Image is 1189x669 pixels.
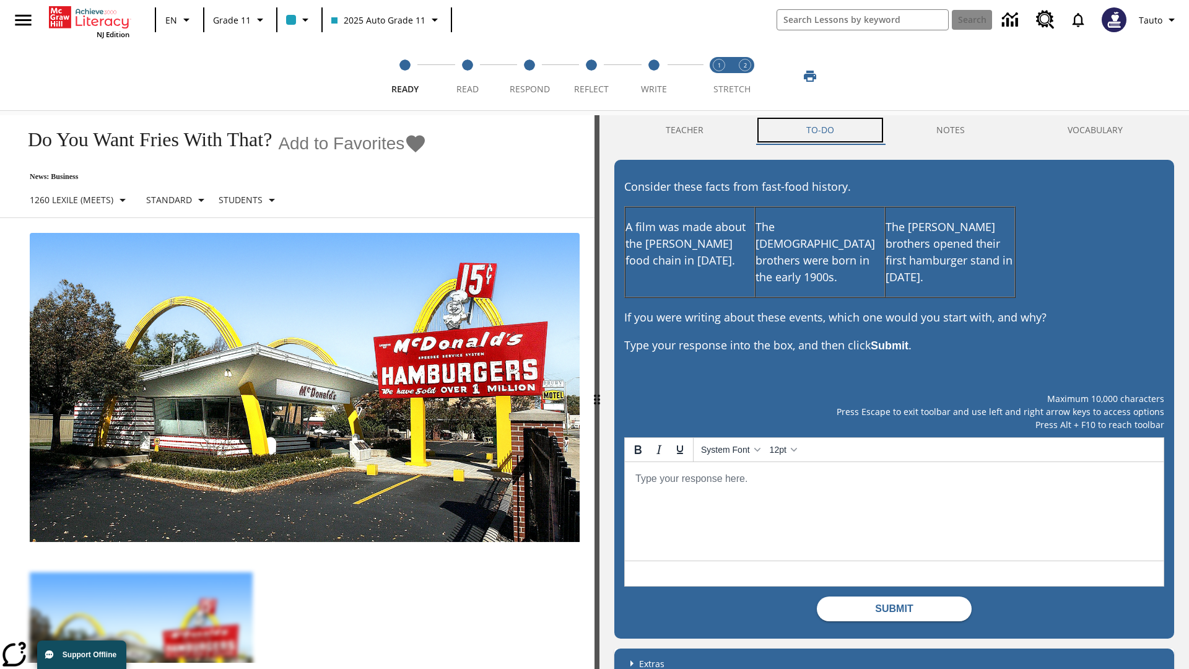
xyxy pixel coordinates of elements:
[614,115,1174,145] div: Instructional Panel Tabs
[641,83,667,95] span: Write
[30,193,113,206] p: 1260 Lexile (Meets)
[146,193,192,206] p: Standard
[624,392,1164,405] p: Maximum 10,000 characters
[696,439,765,460] button: Fonts
[727,42,763,110] button: Stretch Respond step 2 of 2
[1139,14,1162,27] span: Tauto
[1016,115,1174,145] button: VOCABULARY
[599,115,1189,669] div: activity
[30,233,580,543] img: One of the first McDonald's stores, with the iconic red sign and golden arches.
[648,439,669,460] button: Italic
[369,42,441,110] button: Ready step 1 of 5
[624,418,1164,431] p: Press Alt + F10 to reach toolbar
[625,462,1164,561] iframe: Rich Text Area. Press ALT-0 for help.
[790,65,830,87] button: Print
[886,219,1014,286] p: The [PERSON_NAME] brothers opened their first hamburger stand in [DATE].
[494,42,565,110] button: Respond step 3 of 5
[15,172,427,181] p: News: Business
[555,42,627,110] button: Reflect step 4 of 5
[886,115,1017,145] button: NOTES
[624,178,1164,195] p: Consider these facts from fast-food history.
[871,339,908,352] strong: Submit
[777,10,948,30] input: search field
[995,3,1029,37] a: Data Center
[1094,4,1134,36] button: Select a new avatar
[744,61,747,69] text: 2
[219,193,263,206] p: Students
[214,189,284,211] button: Select Student
[391,83,419,95] span: Ready
[141,189,214,211] button: Scaffolds, Standard
[817,597,972,621] button: Submit
[618,42,690,110] button: Write step 5 of 5
[765,439,801,460] button: Font sizes
[456,83,479,95] span: Read
[15,128,272,151] h1: Do You Want Fries With That?
[331,14,425,27] span: 2025 Auto Grade 11
[25,189,135,211] button: Select Lexile, 1260 Lexile (Meets)
[624,309,1164,326] p: If you were writing about these events, which one would you start with, and why?
[278,134,404,154] span: Add to Favorites
[431,42,503,110] button: Read step 2 of 5
[326,9,447,31] button: Class: 2025 Auto Grade 11, Select your class
[624,405,1164,418] p: Press Escape to exit toolbar and use left and right arrow keys to access options
[627,439,648,460] button: Bold
[37,641,126,669] button: Support Offline
[755,115,886,145] button: TO-DO
[5,2,41,38] button: Open side menu
[1102,7,1126,32] img: Avatar
[97,30,129,39] span: NJ Edition
[281,9,318,31] button: Class color is light blue. Change class color
[63,650,116,659] span: Support Offline
[770,445,786,455] span: 12pt
[669,439,690,460] button: Underline
[701,445,750,455] span: System Font
[49,4,129,39] div: Home
[165,14,177,27] span: EN
[278,133,427,154] button: Add to Favorites - Do You Want Fries With That?
[756,219,884,286] p: The [DEMOGRAPHIC_DATA] brothers were born in the early 1900s.
[1134,9,1184,31] button: Profile/Settings
[713,83,751,95] span: STRETCH
[701,42,737,110] button: Stretch Read step 1 of 2
[574,83,609,95] span: Reflect
[208,9,272,31] button: Grade: Grade 11, Select a grade
[1062,4,1094,36] a: Notifications
[718,61,721,69] text: 1
[160,9,199,31] button: Language: EN, Select a language
[213,14,251,27] span: Grade 11
[510,83,550,95] span: Respond
[625,219,754,269] p: A film was made about the [PERSON_NAME] food chain in [DATE].
[614,115,755,145] button: Teacher
[594,115,599,669] div: Press Enter or Spacebar and then press right and left arrow keys to move the slider
[624,337,1164,354] p: Type your response into the box, and then click .
[1029,3,1062,37] a: Resource Center, Will open in new tab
